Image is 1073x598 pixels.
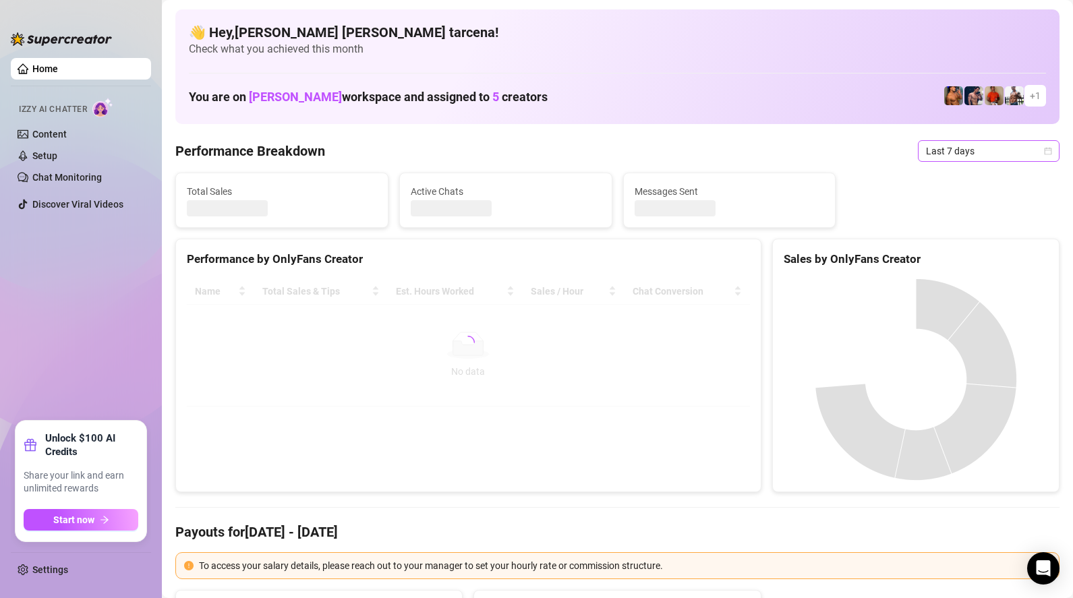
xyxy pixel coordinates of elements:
[1030,88,1041,103] span: + 1
[187,250,750,268] div: Performance by OnlyFans Creator
[187,184,377,199] span: Total Sales
[19,103,87,116] span: Izzy AI Chatter
[926,141,1051,161] span: Last 7 days
[11,32,112,46] img: logo-BBDzfeDw.svg
[189,90,548,104] h1: You are on workspace and assigned to creators
[635,184,825,199] span: Messages Sent
[784,250,1048,268] div: Sales by OnlyFans Creator
[189,42,1046,57] span: Check what you achieved this month
[32,63,58,74] a: Home
[199,558,1051,573] div: To access your salary details, please reach out to your manager to set your hourly rate or commis...
[32,129,67,140] a: Content
[944,86,963,105] img: JG
[24,509,138,531] button: Start nowarrow-right
[184,561,194,570] span: exclamation-circle
[189,23,1046,42] h4: 👋 Hey, [PERSON_NAME] [PERSON_NAME] tarcena !
[175,142,325,160] h4: Performance Breakdown
[24,438,37,452] span: gift
[249,90,342,104] span: [PERSON_NAME]
[45,431,138,458] strong: Unlock $100 AI Credits
[1005,86,1024,105] img: JUSTIN
[92,98,113,117] img: AI Chatter
[32,150,57,161] a: Setup
[32,172,102,183] a: Chat Monitoring
[1044,147,1052,155] span: calendar
[100,515,109,525] span: arrow-right
[460,334,477,351] span: loading
[985,86,1004,105] img: Justin
[32,199,123,210] a: Discover Viral Videos
[175,522,1060,541] h4: Payouts for [DATE] - [DATE]
[32,564,68,575] a: Settings
[411,184,601,199] span: Active Chats
[24,469,138,496] span: Share your link and earn unlimited rewards
[53,514,94,525] span: Start now
[964,86,983,105] img: Axel
[492,90,499,104] span: 5
[1027,552,1060,585] div: Open Intercom Messenger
